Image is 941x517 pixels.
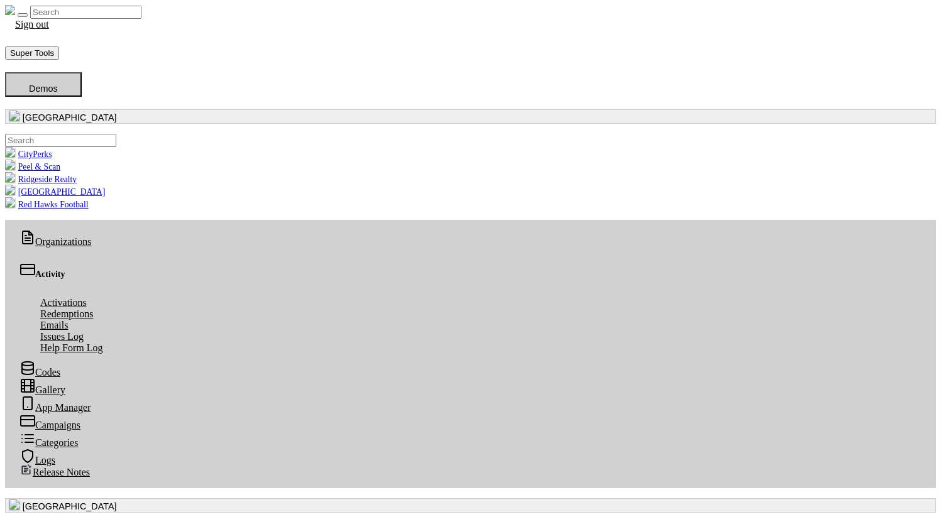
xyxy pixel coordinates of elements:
a: Codes [10,365,70,379]
a: Categories [10,435,88,450]
div: Activity [20,262,921,280]
img: real_perks_logo-01.svg [5,5,15,15]
input: Search [30,6,141,19]
a: Redemptions [30,307,103,321]
button: Demos [5,72,82,97]
a: App Manager [10,400,101,415]
button: [GEOGRAPHIC_DATA] [5,498,936,513]
a: Activations [30,295,97,310]
img: KU1gjHo6iQoewuS2EEpjC7SefdV31G12oQhDVBj4.png [5,147,15,157]
a: Sign out [5,17,59,31]
a: Issues Log [30,329,94,344]
button: [GEOGRAPHIC_DATA] [5,109,936,124]
a: Peel & Scan [5,162,60,171]
ul: [GEOGRAPHIC_DATA] [5,134,936,210]
a: [GEOGRAPHIC_DATA] [5,187,105,197]
a: CityPerks [5,150,52,159]
a: Help Form Log [30,340,113,355]
a: Campaigns [10,418,91,432]
a: Logs [10,453,65,467]
img: B4TTOcektNnJKTnx2IcbGdeHDbTXjfJiwl6FNTjm.png [5,197,15,207]
a: Emails [30,318,78,332]
input: .form-control-sm [5,134,116,147]
img: xEJfzBn14Gqk52WXYUPJGPZZY80lB8Gpb3Y1ccPk.png [5,160,15,170]
img: 0SBPtshqTvrgEtdEgrWk70gKnUHZpYRm94MZ5hDb.png [9,499,19,509]
img: mqtmdW2lgt3F7IVbFvpqGuNrUBzchY4PLaWToHMU.png [5,172,15,182]
a: Red Hawks Football [5,200,89,209]
img: LcHXC8OmAasj0nmL6Id6sMYcOaX2uzQAQ5e8h748.png [5,185,15,195]
a: Organizations [10,234,101,249]
img: 0SBPtshqTvrgEtdEgrWk70gKnUHZpYRm94MZ5hDb.png [9,111,19,121]
a: Gallery [10,383,75,397]
button: Super Tools [5,46,59,60]
a: Ridgeside Realty [5,175,77,184]
button: Toggle navigation [18,13,28,17]
a: Release Notes [10,465,100,479]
